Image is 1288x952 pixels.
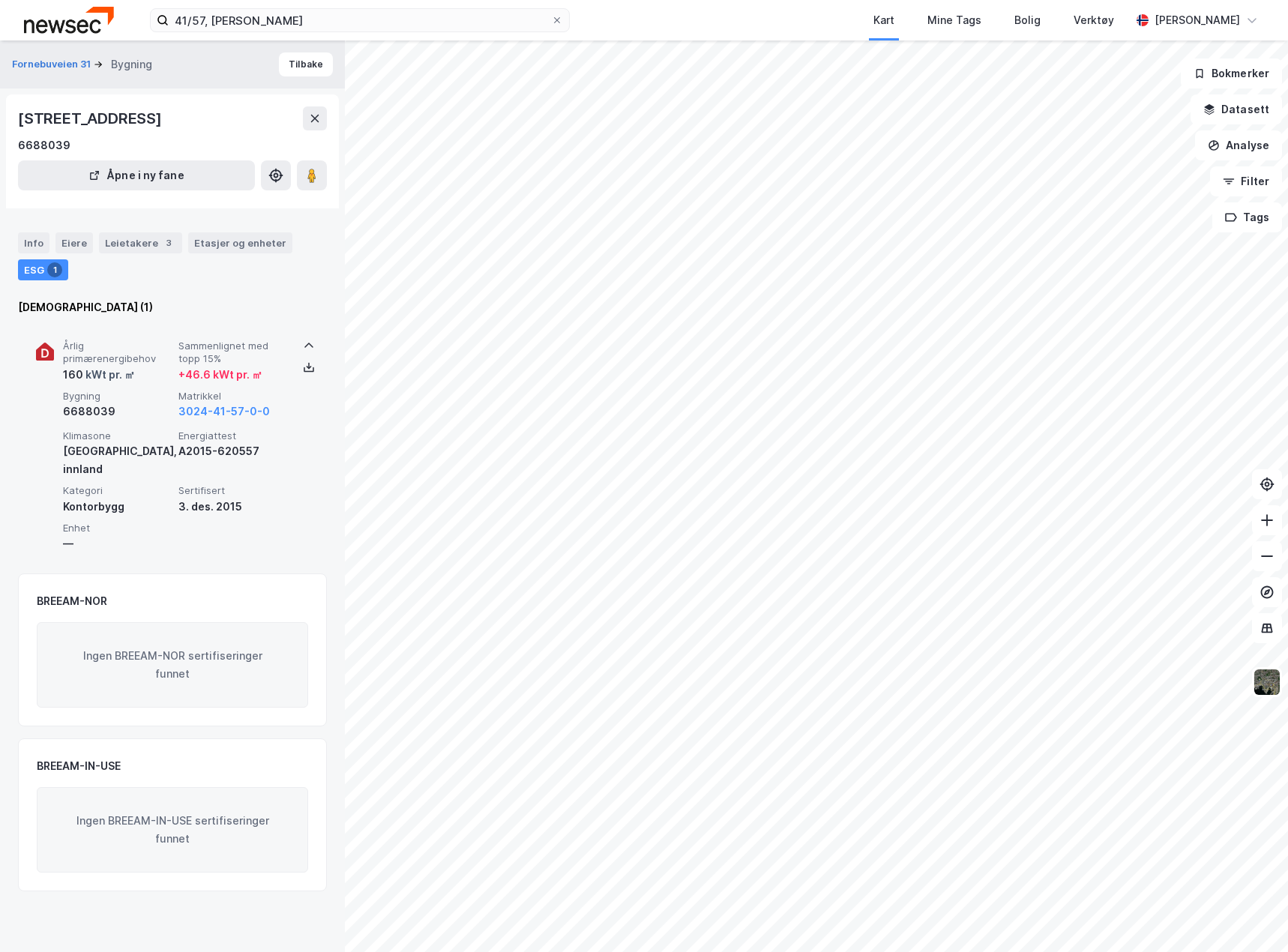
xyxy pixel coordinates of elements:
[63,366,135,384] div: 160
[37,787,308,873] div: Ingen BREEAM-IN-USE sertifiseringer funnet
[55,232,93,253] div: Eiere
[24,7,114,33] img: newsec-logo.f6e21ccffca1b3a03d2d.png
[63,340,172,366] span: Årlig primærenergibehov
[18,106,165,130] div: [STREET_ADDRESS]
[37,592,107,610] div: BREEAM-NOR
[178,430,288,442] span: Energiattest
[18,160,255,190] button: Åpne i ny fane
[178,498,288,516] div: 3. des. 2015
[1191,94,1282,124] button: Datasett
[178,484,288,497] span: Sertifisert
[18,298,327,316] div: [DEMOGRAPHIC_DATA] (1)
[178,403,270,421] button: 3024-41-57-0-0
[63,430,172,442] span: Klimasone
[111,55,152,73] div: Bygning
[63,498,172,516] div: Kontorbygg
[194,236,286,250] div: Etasjer og enheter
[1181,58,1282,88] button: Bokmerker
[63,390,172,403] span: Bygning
[1213,880,1288,952] iframe: Chat Widget
[37,622,308,708] div: Ingen BREEAM-NOR sertifiseringer funnet
[873,11,894,29] div: Kart
[1195,130,1282,160] button: Analyse
[63,534,172,552] div: —
[47,262,62,277] div: 1
[1212,202,1282,232] button: Tags
[83,366,135,384] div: kWt pr. ㎡
[169,9,551,31] input: Søk på adresse, matrikkel, gårdeiere, leietakere eller personer
[178,390,288,403] span: Matrikkel
[12,57,94,72] button: Fornebuveien 31
[178,442,288,460] div: A2015-620557
[99,232,182,253] div: Leietakere
[18,136,70,154] div: 6688039
[1253,668,1281,696] img: 9k=
[18,259,68,280] div: ESG
[63,484,172,497] span: Kategori
[37,757,121,775] div: BREEAM-IN-USE
[18,232,49,253] div: Info
[1014,11,1041,29] div: Bolig
[161,235,176,250] div: 3
[63,522,172,534] span: Enhet
[1155,11,1240,29] div: [PERSON_NAME]
[279,52,333,76] button: Tilbake
[178,340,288,366] span: Sammenlignet med topp 15%
[1213,880,1288,952] div: Kontrollprogram for chat
[178,366,262,384] div: + 46.6 kWt pr. ㎡
[927,11,981,29] div: Mine Tags
[1074,11,1114,29] div: Verktøy
[1210,166,1282,196] button: Filter
[63,442,172,478] div: [GEOGRAPHIC_DATA], innland
[63,403,172,421] div: 6688039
